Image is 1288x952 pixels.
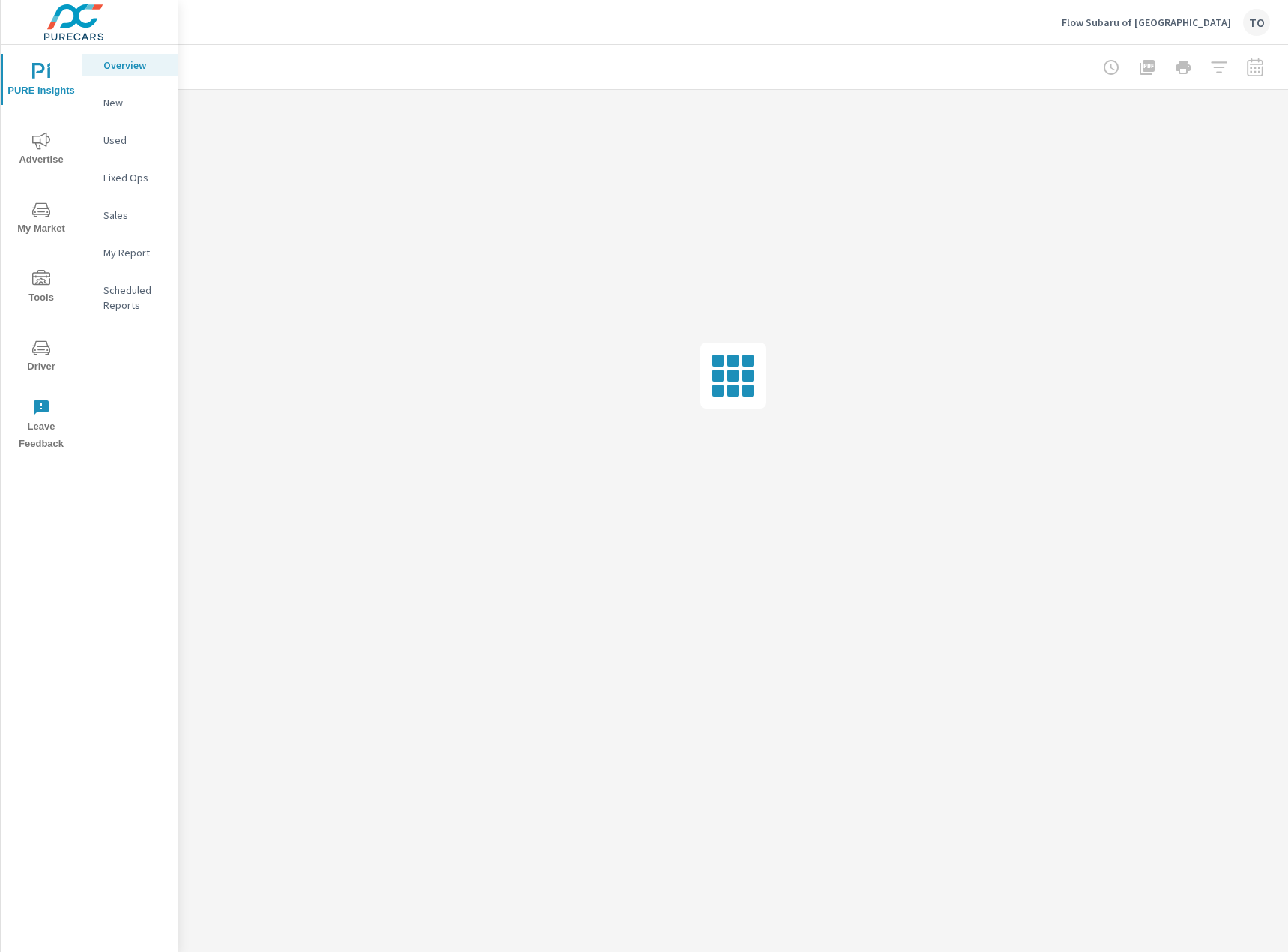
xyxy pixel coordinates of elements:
[103,58,166,73] p: Overview
[103,133,166,148] p: Used
[82,204,178,226] div: Sales
[82,129,178,151] div: Used
[103,170,166,185] p: Fixed Ops
[82,91,178,114] div: New
[103,208,166,223] p: Sales
[5,339,77,376] span: Driver
[5,63,77,100] span: PURE Insights
[5,201,77,238] span: My Market
[1243,9,1270,36] div: TO
[5,132,77,169] span: Advertise
[103,95,166,110] p: New
[1062,16,1231,29] p: Flow Subaru of [GEOGRAPHIC_DATA]
[103,283,166,313] p: Scheduled Reports
[82,241,178,264] div: My Report
[82,166,178,189] div: Fixed Ops
[82,279,178,316] div: Scheduled Reports
[5,399,77,453] span: Leave Feedback
[103,245,166,260] p: My Report
[5,270,77,307] span: Tools
[1,45,82,459] div: nav menu
[82,54,178,76] div: Overview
